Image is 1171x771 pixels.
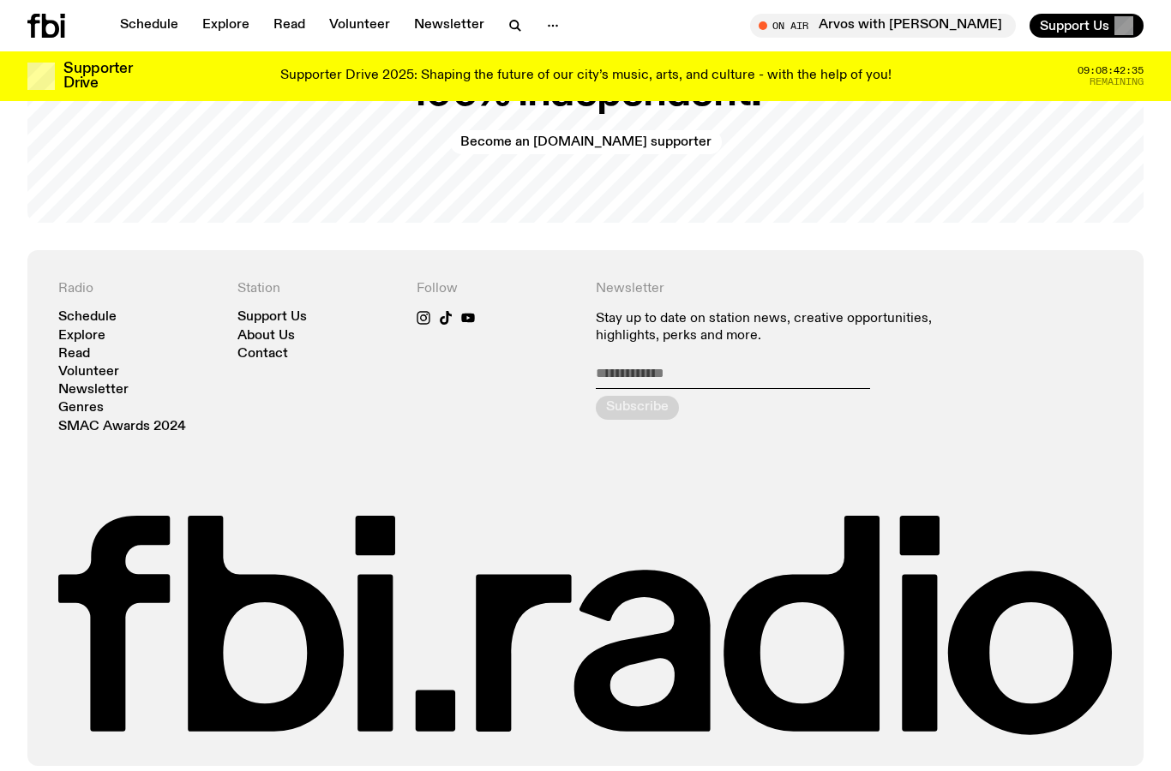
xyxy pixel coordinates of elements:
[237,311,307,324] a: Support Us
[192,14,260,38] a: Explore
[110,14,189,38] a: Schedule
[596,396,679,420] button: Subscribe
[280,69,892,84] p: Supporter Drive 2025: Shaping the future of our city’s music, arts, and culture - with the help o...
[411,75,761,113] h2: 100% independent.
[58,348,90,361] a: Read
[450,130,722,154] a: Become an [DOMAIN_NAME] supporter
[237,281,396,297] h4: Station
[58,402,104,415] a: Genres
[1090,77,1144,87] span: Remaining
[58,330,105,343] a: Explore
[63,62,132,91] h3: Supporter Drive
[1030,14,1144,38] button: Support Us
[319,14,400,38] a: Volunteer
[417,281,575,297] h4: Follow
[237,348,288,361] a: Contact
[596,281,934,297] h4: Newsletter
[750,14,1016,38] button: On AirArvos with [PERSON_NAME]
[263,14,315,38] a: Read
[237,330,295,343] a: About Us
[58,281,217,297] h4: Radio
[58,311,117,324] a: Schedule
[58,366,119,379] a: Volunteer
[1078,66,1144,75] span: 09:08:42:35
[596,311,934,344] p: Stay up to date on station news, creative opportunities, highlights, perks and more.
[404,14,495,38] a: Newsletter
[58,421,186,433] a: SMAC Awards 2024
[58,384,129,397] a: Newsletter
[1040,18,1109,33] span: Support Us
